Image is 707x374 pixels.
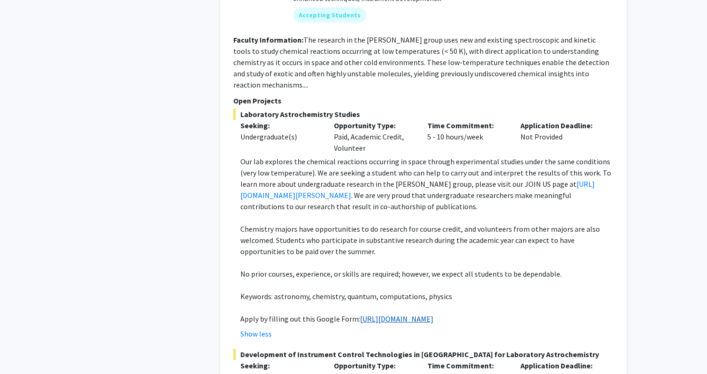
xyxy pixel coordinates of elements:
[240,120,320,131] p: Seeking:
[7,332,40,367] iframe: Chat
[233,349,614,360] span: Development of Instrument Control Technologies in [GEOGRAPHIC_DATA] for Laboratory Astrochemistry
[240,360,320,371] p: Seeking:
[240,268,614,279] p: No prior courses, experience, or skills are required; however, we expect all students to be depen...
[520,120,600,131] p: Application Deadline:
[360,314,433,323] a: [URL][DOMAIN_NAME]
[233,35,303,44] b: Faculty Information:
[513,120,607,154] div: Not Provided
[240,328,272,339] button: Show less
[233,35,609,89] fg-read-more: The research in the [PERSON_NAME] group uses new and existing spectroscopic and kinetic tools to ...
[240,291,614,302] p: Keywords: astronomy, chemistry, quantum, computations, physics
[334,360,413,371] p: Opportunity Type:
[240,223,614,257] p: Chemistry majors have opportunities to do research for course credit, and volunteers from other m...
[240,313,614,324] p: Apply by filling out this Google Form:
[420,120,514,154] div: 5 - 10 hours/week
[427,120,507,131] p: Time Commitment:
[520,360,600,371] p: Application Deadline:
[334,120,413,131] p: Opportunity Type:
[427,360,507,371] p: Time Commitment:
[327,120,420,154] div: Paid, Academic Credit, Volunteer
[293,7,366,22] mat-chip: Accepting Students
[240,131,320,142] div: Undergraduate(s)
[233,95,614,106] p: Open Projects
[233,109,614,120] span: Laboratory Astrochemistry Studies
[240,156,614,212] p: Our lab explores the chemical reactions occurring in space through experimental studies under the...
